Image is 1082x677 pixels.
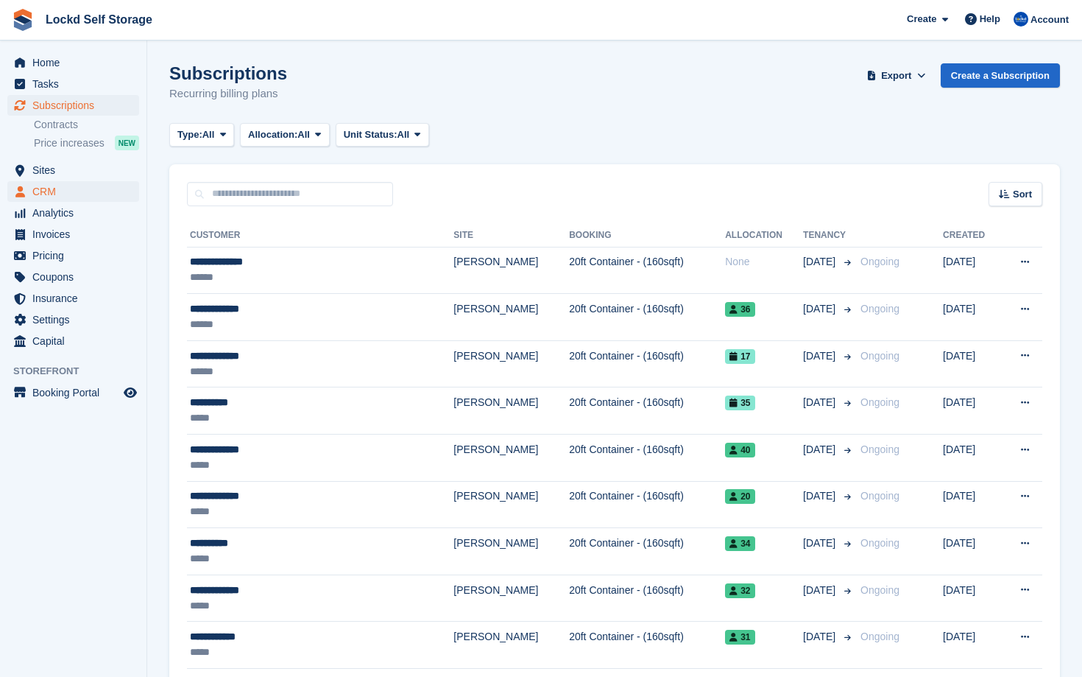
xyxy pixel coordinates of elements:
th: Booking [569,224,725,248]
span: Tasks [32,74,121,94]
td: [DATE] [943,247,1000,294]
span: Ongoing [860,631,899,642]
a: menu [7,267,139,287]
span: Price increases [34,136,105,150]
a: Preview store [121,384,139,401]
a: menu [7,203,139,223]
span: 34 [725,536,754,551]
a: menu [7,181,139,202]
span: Booking Portal [32,382,121,403]
td: [PERSON_NAME] [453,481,569,528]
span: Analytics [32,203,121,223]
td: [DATE] [943,294,1000,341]
td: [PERSON_NAME] [453,387,569,435]
span: Ongoing [860,537,899,549]
span: Unit Status: [344,127,397,142]
td: [PERSON_NAME] [453,435,569,482]
td: [DATE] [943,387,1000,435]
span: All [297,127,310,142]
a: menu [7,74,139,94]
img: stora-icon-8386f47178a22dfd0bd8f6a31ec36ba5ce8667c1dd55bd0f319d3a0aa187defe.svg [12,9,34,31]
button: Type: All [169,123,234,147]
span: Ongoing [860,490,899,502]
span: [DATE] [803,254,838,270]
img: Jonny Bleach [1014,12,1028,27]
span: Type: [177,127,202,142]
span: [DATE] [803,583,838,598]
span: Ongoing [860,443,899,455]
span: Ongoing [860,256,899,267]
a: menu [7,95,139,116]
span: Sites [32,160,121,180]
a: menu [7,224,139,245]
td: [PERSON_NAME] [453,340,569,387]
span: Subscriptions [32,95,121,116]
span: 36 [725,302,754,317]
span: Create [907,12,936,27]
span: Ongoing [860,396,899,408]
a: menu [7,245,139,266]
td: [DATE] [943,575,1000,622]
span: 17 [725,349,754,364]
span: All [397,127,410,142]
span: Invoices [32,224,121,245]
span: Insurance [32,288,121,309]
a: Price increases NEW [34,135,139,151]
button: Unit Status: All [336,123,429,147]
span: All [202,127,215,142]
td: 20ft Container - (160sqft) [569,528,725,575]
span: Settings [32,309,121,330]
td: 20ft Container - (160sqft) [569,340,725,387]
td: [PERSON_NAME] [453,575,569,622]
span: 20 [725,489,754,504]
a: Contracts [34,118,139,132]
a: Create a Subscription [941,63,1060,88]
th: Site [453,224,569,248]
span: [DATE] [803,488,838,504]
a: menu [7,382,139,403]
td: 20ft Container - (160sqft) [569,435,725,482]
td: [DATE] [943,481,1000,528]
th: Tenancy [803,224,855,248]
h1: Subscriptions [169,63,287,83]
a: menu [7,160,139,180]
a: menu [7,309,139,330]
span: 35 [725,396,754,410]
span: CRM [32,181,121,202]
span: Storefront [13,364,146,379]
span: Sort [1013,187,1032,202]
td: 20ft Container - (160sqft) [569,481,725,528]
span: Ongoing [860,584,899,596]
td: [DATE] [943,528,1000,575]
p: Recurring billing plans [169,85,287,102]
span: Allocation: [248,127,297,142]
button: Export [864,63,929,88]
span: Export [881,69,911,83]
td: [DATE] [943,340,1000,387]
td: 20ft Container - (160sqft) [569,247,725,294]
span: Account [1030,13,1069,27]
a: menu [7,52,139,73]
td: 20ft Container - (160sqft) [569,575,725,622]
span: Coupons [32,267,121,287]
span: [DATE] [803,301,838,317]
td: [PERSON_NAME] [453,528,569,575]
td: [PERSON_NAME] [453,294,569,341]
span: Ongoing [860,303,899,315]
span: Home [32,52,121,73]
td: 20ft Container - (160sqft) [569,622,725,669]
span: Help [980,12,1000,27]
td: [PERSON_NAME] [453,247,569,294]
span: Pricing [32,245,121,266]
th: Allocation [725,224,803,248]
span: 31 [725,630,754,645]
td: [DATE] [943,622,1000,669]
td: 20ft Container - (160sqft) [569,387,725,435]
span: Ongoing [860,350,899,362]
span: [DATE] [803,629,838,645]
button: Allocation: All [240,123,330,147]
a: menu [7,331,139,351]
a: Lockd Self Storage [40,7,158,32]
th: Customer [187,224,453,248]
span: 40 [725,443,754,457]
